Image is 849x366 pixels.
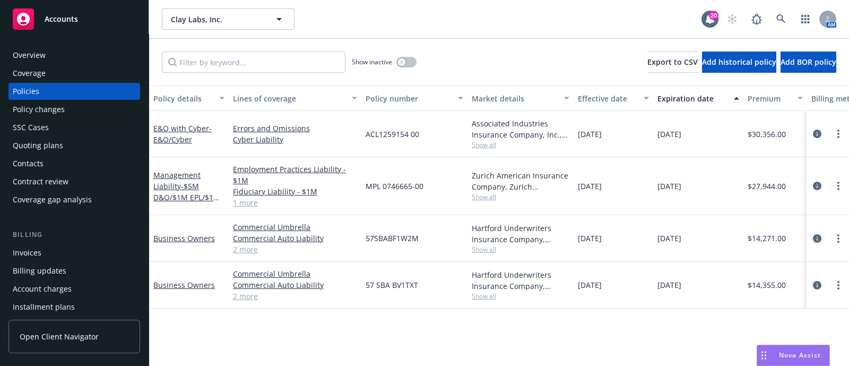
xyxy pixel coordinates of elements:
[45,15,78,23] span: Accounts
[657,233,681,244] span: [DATE]
[366,93,452,104] div: Policy number
[366,279,418,291] span: 57 SBA BV1TXT
[779,351,821,360] span: Nova Assist
[8,119,140,136] a: SSC Cases
[8,229,140,240] div: Billing
[702,57,776,67] span: Add historical policy
[13,244,41,261] div: Invoices
[153,93,213,104] div: Policy details
[13,137,63,154] div: Quoting plans
[657,279,681,291] span: [DATE]
[653,86,743,111] button: Expiration date
[8,4,140,34] a: Accounts
[832,180,845,192] a: more
[8,101,140,118] a: Policy changes
[13,191,92,208] div: Coverage gap analysis
[153,181,220,214] span: - $5M D&O/$1M EPL/$1M FID
[366,181,423,192] span: MPL 0746665-00
[233,222,357,233] a: Commercial Umbrella
[578,233,602,244] span: [DATE]
[472,223,569,245] div: Hartford Underwriters Insurance Company, Hartford Insurance Group
[153,123,212,144] a: E&O with Cyber
[472,118,569,140] div: Associated Industries Insurance Company, Inc., AmTrust Financial Services, RT Specialty Insurance...
[757,345,830,366] button: Nova Assist
[472,192,569,201] span: Show all
[467,86,574,111] button: Market details
[8,65,140,82] a: Coverage
[578,93,637,104] div: Effective date
[472,170,569,192] div: Zurich American Insurance Company, Zurich Insurance Group, CRC Group
[657,129,681,140] span: [DATE]
[8,83,140,100] a: Policies
[13,155,44,172] div: Contacts
[811,180,824,192] a: circleInformation
[233,93,345,104] div: Lines of coverage
[361,86,467,111] button: Policy number
[8,155,140,172] a: Contacts
[757,345,770,365] div: Drag to move
[647,57,698,67] span: Export to CSV
[162,8,294,30] button: Clay Labs, Inc.
[13,262,66,279] div: Billing updates
[233,291,357,302] a: 2 more
[8,191,140,208] a: Coverage gap analysis
[233,233,357,244] a: Commercial Auto Liability
[748,129,786,140] span: $30,356.00
[702,52,776,73] button: Add historical policy
[13,280,72,297] div: Account charges
[8,47,140,64] a: Overview
[233,123,357,134] a: Errors and Omissions
[366,233,419,244] span: 57SBABF1W2M
[8,280,140,297] a: Account charges
[781,52,836,73] button: Add BOR policy
[13,299,75,316] div: Installment plans
[13,101,65,118] div: Policy changes
[8,173,140,190] a: Contract review
[748,93,791,104] div: Premium
[13,173,68,190] div: Contract review
[233,268,357,279] a: Commercial Umbrella
[233,164,357,186] a: Employment Practices Liability - $1M
[781,57,836,67] span: Add BOR policy
[13,47,46,64] div: Overview
[472,269,569,292] div: Hartford Underwriters Insurance Company, Hartford Insurance Group
[770,8,792,30] a: Search
[578,181,602,192] span: [DATE]
[748,279,786,291] span: $14,355.00
[352,57,392,66] span: Show inactive
[153,280,215,290] a: Business Owners
[233,279,357,291] a: Commercial Auto Liability
[229,86,361,111] button: Lines of coverage
[233,197,357,208] a: 1 more
[233,244,357,255] a: 2 more
[832,127,845,140] a: more
[8,244,140,261] a: Invoices
[472,245,569,254] span: Show all
[153,170,220,214] a: Management Liability
[578,279,602,291] span: [DATE]
[657,93,727,104] div: Expiration date
[20,331,99,342] span: Open Client Navigator
[795,8,816,30] a: Switch app
[748,181,786,192] span: $27,944.00
[722,8,743,30] a: Start snowing
[366,129,419,140] span: ACL1259154 00
[149,86,229,111] button: Policy details
[811,232,824,245] a: circleInformation
[832,279,845,292] a: more
[472,292,569,301] span: Show all
[743,86,807,111] button: Premium
[13,119,49,136] div: SSC Cases
[811,279,824,292] a: circleInformation
[8,262,140,279] a: Billing updates
[13,83,39,100] div: Policies
[8,299,140,316] a: Installment plans
[233,134,357,145] a: Cyber Liability
[746,8,767,30] a: Report a Bug
[171,14,263,25] span: Clay Labs, Inc.
[832,232,845,245] a: more
[8,137,140,154] a: Quoting plans
[233,186,357,197] a: Fiduciary Liability - $1M
[657,181,681,192] span: [DATE]
[578,129,602,140] span: [DATE]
